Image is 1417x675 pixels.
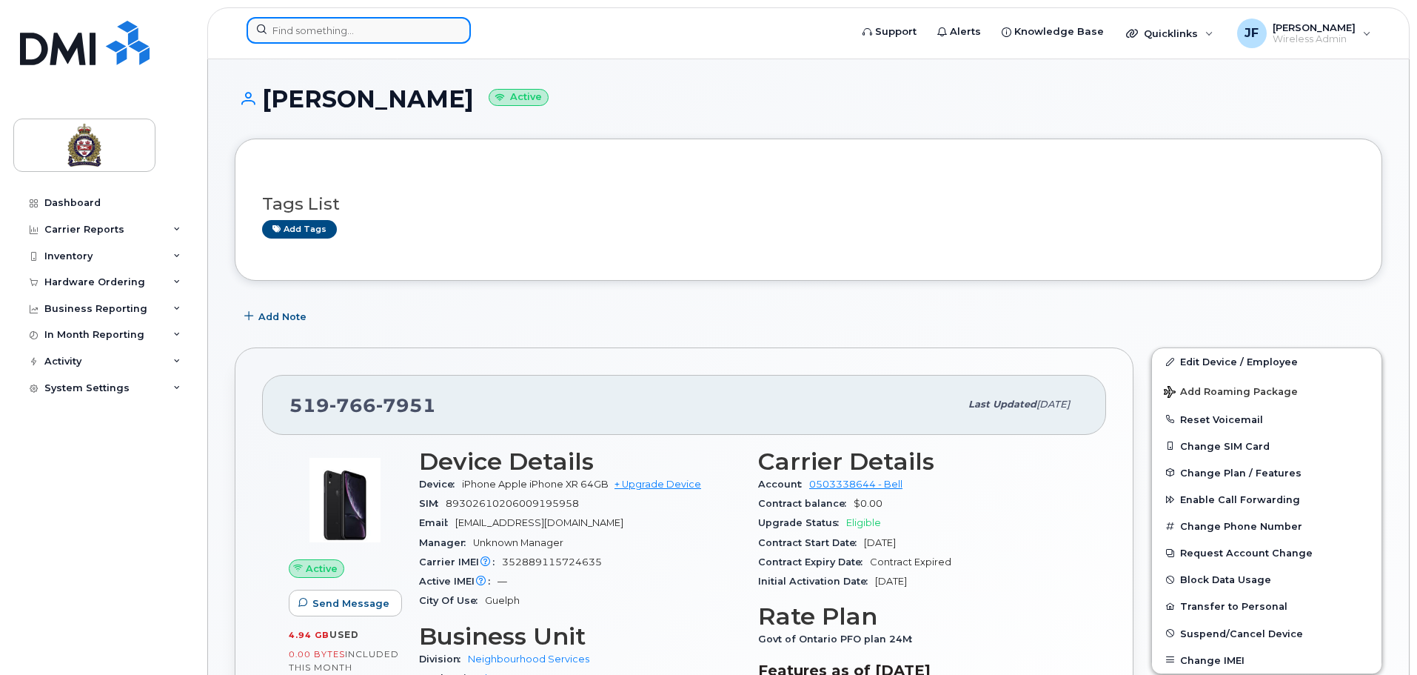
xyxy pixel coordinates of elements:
span: Enable Call Forwarding [1180,494,1300,505]
span: Email [419,517,455,528]
span: Contract balance [758,498,854,509]
span: Change Plan / Features [1180,467,1302,478]
span: Initial Activation Date [758,576,875,587]
button: Change Phone Number [1152,513,1381,539]
span: Contract Start Date [758,537,864,548]
button: Change Plan / Features [1152,459,1381,486]
span: [DATE] [864,537,896,548]
span: Add Note [258,310,306,324]
span: Carrier IMEI [419,556,502,568]
button: Request Account Change [1152,539,1381,566]
span: 519 [289,394,436,416]
span: Last updated [968,399,1036,410]
h3: Business Unit [419,623,740,650]
span: 766 [329,394,376,416]
button: Block Data Usage [1152,566,1381,593]
span: Contract Expiry Date [758,556,870,568]
span: 352889115724635 [502,556,602,568]
span: Suspend/Cancel Device [1180,628,1303,639]
a: Add tags [262,220,337,239]
button: Suspend/Cancel Device [1152,620,1381,647]
a: Neighbourhood Services [468,654,589,665]
button: Enable Call Forwarding [1152,486,1381,513]
button: Add Roaming Package [1152,376,1381,406]
span: Division [419,654,468,665]
span: 89302610206009195958 [446,498,579,509]
button: Reset Voicemail [1152,406,1381,433]
a: 0503338644 - Bell [809,479,902,490]
span: included this month [289,648,399,673]
span: Add Roaming Package [1164,386,1298,400]
span: City Of Use [419,595,485,606]
span: Send Message [312,596,389,611]
h3: Device Details [419,448,740,475]
span: [DATE] [1036,399,1070,410]
a: + Upgrade Device [614,479,701,490]
span: Eligible [846,517,881,528]
span: [EMAIL_ADDRESS][DOMAIN_NAME] [455,517,623,528]
span: Active IMEI [419,576,498,587]
span: Contract Expired [870,556,951,568]
span: 7951 [376,394,436,416]
small: Active [489,89,549,106]
span: Upgrade Status [758,517,846,528]
span: — [498,576,507,587]
span: [DATE] [875,576,907,587]
button: Add Note [235,303,319,330]
span: Device [419,479,462,490]
span: Unknown Manager [473,537,563,548]
span: Active [306,562,338,576]
span: used [329,629,359,640]
span: SIM [419,498,446,509]
button: Send Message [289,590,402,616]
span: $0.00 [854,498,882,509]
span: Account [758,479,809,490]
h3: Carrier Details [758,448,1079,475]
img: image20231002-3703462-1qb80zy.jpeg [301,456,389,545]
button: Transfer to Personal [1152,593,1381,619]
button: Change IMEI [1152,647,1381,674]
button: Change SIM Card [1152,433,1381,459]
a: Edit Device / Employee [1152,348,1381,375]
span: Guelph [485,595,520,606]
h3: Rate Plan [758,603,1079,630]
span: 0.00 Bytes [289,649,345,659]
h3: Tags List [262,195,1355,213]
span: iPhone Apple iPhone XR 64GB [462,479,609,490]
span: 4.94 GB [289,630,329,640]
span: Govt of Ontario PFO plan 24M [758,634,919,645]
span: Manager [419,537,473,548]
h1: [PERSON_NAME] [235,86,1382,112]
